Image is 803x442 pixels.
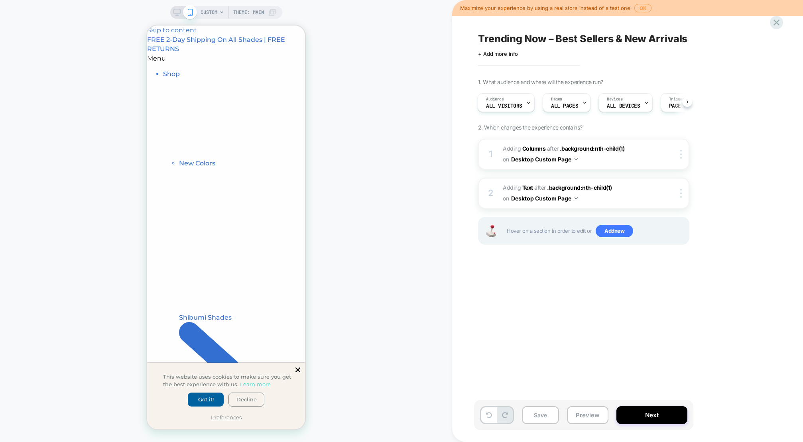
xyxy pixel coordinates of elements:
[669,103,696,109] span: Page Load
[478,33,687,45] span: Trending Now – Best Sellers & New Arrivals
[634,4,651,12] button: OK
[41,367,77,381] button: Got it!
[522,145,546,152] b: Columns
[575,197,578,199] img: down arrow
[478,51,518,57] span: + Add more info
[16,348,144,362] span: This website uses cookies to make sure you get the best experience with us.
[560,145,625,152] span: .background:nth-child(1)
[16,45,150,132] a: Shop
[487,185,495,201] div: 2
[64,389,94,395] span: Preferences
[507,225,685,238] span: Hover on a section in order to edit or
[547,145,559,152] span: AFTER
[607,96,622,102] span: Devices
[503,193,509,203] span: on
[201,6,217,19] span: CUSTOM
[511,193,578,204] button: Desktop Custom Page
[522,406,559,424] button: Save
[487,146,495,162] div: 1
[89,369,110,379] span: Decline
[575,158,578,160] img: down arrow
[486,96,504,102] span: Audience
[16,45,33,52] span: Shop
[669,96,685,102] span: Trigger
[32,133,158,143] div: New Colors
[596,225,633,238] span: Add new
[616,406,687,424] button: Next
[64,389,94,395] button: Preferences
[32,142,158,287] img: svg+xml;charset=utf-8,%3Csvg%20xmlns%3D%27http%3A%2F%2Fwww.w3.org%2F2000%2Fsvg%27%20width%3D%2712...
[503,184,533,191] span: Adding
[147,340,155,348] button: Close
[551,103,578,109] span: ALL PAGES
[483,225,499,237] img: Joystick
[534,184,546,191] span: AFTER
[233,6,264,19] span: Theme: MAIN
[486,103,522,109] span: All Visitors
[478,124,582,131] span: 2. Which changes the experience contains?
[478,79,603,85] span: 1. What audience and where will the experience run?
[522,184,533,191] b: Text
[511,153,578,165] button: Desktop Custom Page
[81,367,117,381] button: Decline
[503,154,509,164] span: on
[93,356,123,362] a: Learn more
[503,145,545,152] span: Adding
[567,406,608,424] button: Preview
[547,184,612,191] span: .background:nth-child(1)
[680,189,682,198] img: close
[607,103,640,109] span: ALL DEVICES
[48,368,70,380] span: Got it!
[32,288,85,296] span: Shibumi Shades
[551,96,562,102] span: Pages
[680,150,682,159] img: close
